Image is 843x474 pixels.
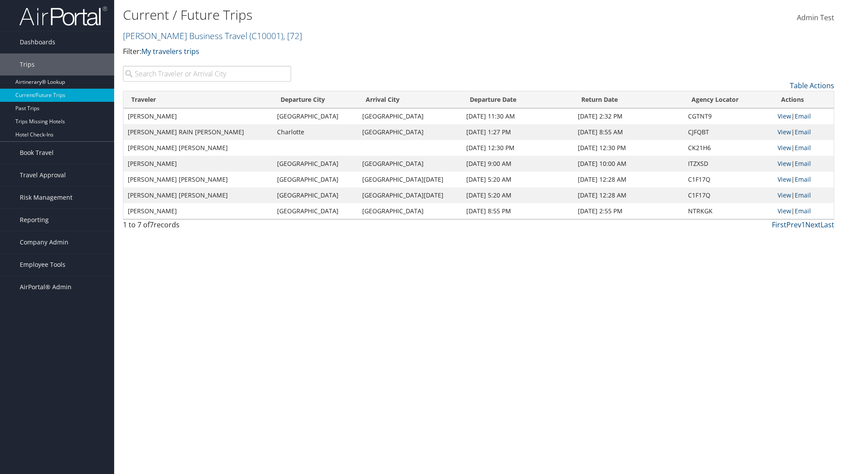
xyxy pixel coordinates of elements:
td: [GEOGRAPHIC_DATA] [358,124,462,140]
span: , [ 72 ] [283,30,302,42]
span: Employee Tools [20,254,65,276]
td: [GEOGRAPHIC_DATA] [273,172,358,187]
a: Admin Test [797,4,834,32]
span: AirPortal® Admin [20,276,72,298]
span: Reporting [20,209,49,231]
a: First [772,220,786,230]
td: | [773,172,834,187]
span: Travel Approval [20,164,66,186]
td: [PERSON_NAME] [PERSON_NAME] [123,140,273,156]
td: CJFQBT [684,124,774,140]
th: Traveler: activate to sort column ascending [123,91,273,108]
td: [DATE] 1:27 PM [462,124,573,140]
th: Departure City: activate to sort column ascending [273,91,358,108]
a: View [778,207,791,215]
td: [DATE] 2:55 PM [573,203,684,219]
th: Departure Date: activate to sort column descending [462,91,573,108]
a: Next [805,220,821,230]
span: Book Travel [20,142,54,164]
a: 1 [801,220,805,230]
span: Admin Test [797,13,834,22]
a: Email [795,191,811,199]
a: Email [795,112,811,120]
input: Search Traveler or Arrival City [123,66,291,82]
div: 1 to 7 of records [123,219,291,234]
a: [PERSON_NAME] Business Travel [123,30,302,42]
td: | [773,108,834,124]
td: [PERSON_NAME] [PERSON_NAME] [123,172,273,187]
td: ITZXSD [684,156,774,172]
td: C1F17Q [684,172,774,187]
td: | [773,187,834,203]
td: NTRKGK [684,203,774,219]
img: airportal-logo.png [19,6,107,26]
td: [DATE] 5:20 AM [462,172,573,187]
td: [DATE] 9:00 AM [462,156,573,172]
span: Trips [20,54,35,75]
td: [GEOGRAPHIC_DATA] [358,203,462,219]
td: [DATE] 11:30 AM [462,108,573,124]
a: Email [795,207,811,215]
a: View [778,175,791,183]
a: Prev [786,220,801,230]
td: [GEOGRAPHIC_DATA] [358,156,462,172]
td: | [773,124,834,140]
td: [DATE] 10:00 AM [573,156,684,172]
td: | [773,156,834,172]
td: [GEOGRAPHIC_DATA][DATE] [358,187,462,203]
a: Last [821,220,834,230]
h1: Current / Future Trips [123,6,597,24]
a: Email [795,128,811,136]
span: Company Admin [20,231,68,253]
td: [DATE] 8:55 PM [462,203,573,219]
td: [DATE] 12:30 PM [573,140,684,156]
td: [DATE] 8:55 AM [573,124,684,140]
a: Email [795,144,811,152]
td: CGTNT9 [684,108,774,124]
td: [GEOGRAPHIC_DATA] [273,187,358,203]
a: My travelers trips [141,47,199,56]
td: [DATE] 5:20 AM [462,187,573,203]
p: Filter: [123,46,597,57]
td: [DATE] 12:30 PM [462,140,573,156]
td: | [773,140,834,156]
td: [PERSON_NAME] [123,156,273,172]
td: C1F17Q [684,187,774,203]
a: Table Actions [790,81,834,90]
th: Actions [773,91,834,108]
a: Email [795,159,811,168]
td: Charlotte [273,124,358,140]
td: [GEOGRAPHIC_DATA][DATE] [358,172,462,187]
td: [GEOGRAPHIC_DATA] [273,203,358,219]
a: View [778,159,791,168]
th: Arrival City: activate to sort column ascending [358,91,462,108]
span: ( C10001 ) [249,30,283,42]
a: View [778,144,791,152]
td: [PERSON_NAME] [PERSON_NAME] [123,187,273,203]
td: [PERSON_NAME] [123,203,273,219]
span: Dashboards [20,31,55,53]
td: [GEOGRAPHIC_DATA] [273,156,358,172]
td: [DATE] 2:32 PM [573,108,684,124]
td: | [773,203,834,219]
td: [GEOGRAPHIC_DATA] [358,108,462,124]
span: 7 [150,220,154,230]
td: CK21H6 [684,140,774,156]
td: [PERSON_NAME] RAIN [PERSON_NAME] [123,124,273,140]
span: Risk Management [20,187,72,208]
td: [DATE] 12:28 AM [573,172,684,187]
a: View [778,128,791,136]
td: [PERSON_NAME] [123,108,273,124]
th: Agency Locator: activate to sort column ascending [684,91,774,108]
a: View [778,112,791,120]
td: [DATE] 12:28 AM [573,187,684,203]
a: View [778,191,791,199]
td: [GEOGRAPHIC_DATA] [273,108,358,124]
a: Email [795,175,811,183]
th: Return Date: activate to sort column ascending [573,91,684,108]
